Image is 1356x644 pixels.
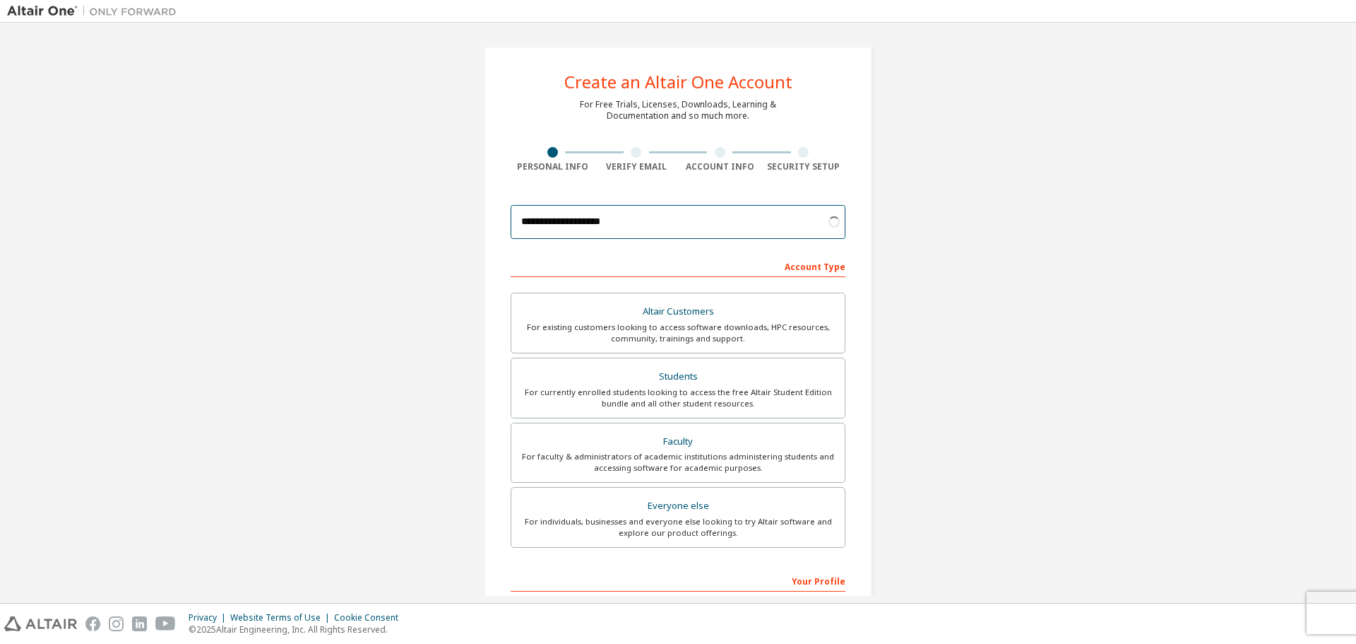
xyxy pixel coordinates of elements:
img: Altair One [7,4,184,18]
img: facebook.svg [85,616,100,631]
div: Faculty [520,432,836,452]
div: For Free Trials, Licenses, Downloads, Learning & Documentation and so much more. [580,99,776,122]
div: Account Info [678,161,762,172]
div: Your Profile [511,569,845,592]
div: For currently enrolled students looking to access the free Altair Student Edition bundle and all ... [520,387,836,409]
p: © 2025 Altair Engineering, Inc. All Rights Reserved. [189,623,407,636]
div: Website Terms of Use [230,612,334,623]
div: Account Type [511,254,845,277]
div: Personal Info [511,161,595,172]
img: youtube.svg [155,616,176,631]
img: linkedin.svg [132,616,147,631]
div: Altair Customers [520,302,836,322]
div: For existing customers looking to access software downloads, HPC resources, community, trainings ... [520,322,836,344]
div: Privacy [189,612,230,623]
div: Students [520,367,836,387]
div: Create an Altair One Account [564,74,792,90]
div: For individuals, businesses and everyone else looking to try Altair software and explore our prod... [520,516,836,539]
div: Security Setup [762,161,846,172]
img: altair_logo.svg [4,616,77,631]
div: For faculty & administrators of academic institutions administering students and accessing softwa... [520,451,836,474]
div: Verify Email [595,161,679,172]
div: Everyone else [520,496,836,516]
div: Cookie Consent [334,612,407,623]
img: instagram.svg [109,616,124,631]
